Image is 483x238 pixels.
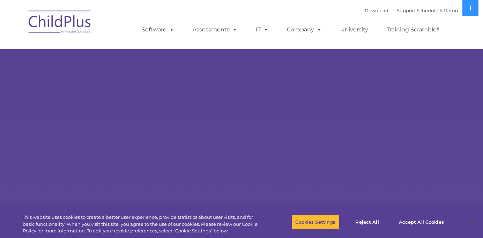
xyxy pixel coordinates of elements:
[249,23,275,37] a: IT
[365,8,388,13] a: Download
[417,8,458,13] a: Schedule A Demo
[186,23,244,37] a: Assessments
[380,23,446,37] a: Training Scramble!!
[345,215,389,229] button: Reject All
[365,8,458,13] font: |
[25,6,95,40] img: ChildPlus by Procare Solutions
[395,215,448,229] button: Accept All Cookies
[280,23,329,37] a: Company
[464,214,480,230] button: Close
[397,8,415,13] a: Support
[135,23,181,37] a: Software
[291,215,339,229] button: Cookies Settings
[333,23,375,37] a: University
[23,214,266,235] div: This website uses cookies to create a better user experience, provide statistics about user visit...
